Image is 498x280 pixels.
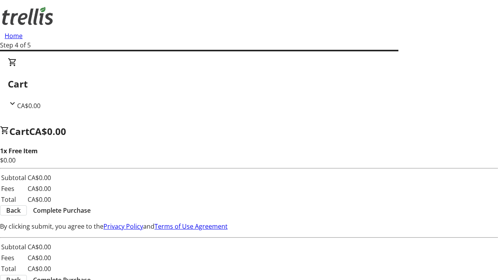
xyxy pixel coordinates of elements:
[103,222,143,231] a: Privacy Policy
[27,242,51,252] td: CA$0.00
[1,264,26,274] td: Total
[27,264,51,274] td: CA$0.00
[1,184,26,194] td: Fees
[29,125,66,138] span: CA$0.00
[17,101,40,110] span: CA$0.00
[9,125,29,138] span: Cart
[27,184,51,194] td: CA$0.00
[8,77,490,91] h2: Cart
[1,194,26,205] td: Total
[27,194,51,205] td: CA$0.00
[154,222,228,231] a: Terms of Use Agreement
[1,253,26,263] td: Fees
[27,206,97,215] button: Complete Purchase
[33,206,91,215] span: Complete Purchase
[1,242,26,252] td: Subtotal
[27,173,51,183] td: CA$0.00
[6,206,21,215] span: Back
[8,58,490,110] div: CartCA$0.00
[1,173,26,183] td: Subtotal
[27,253,51,263] td: CA$0.00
